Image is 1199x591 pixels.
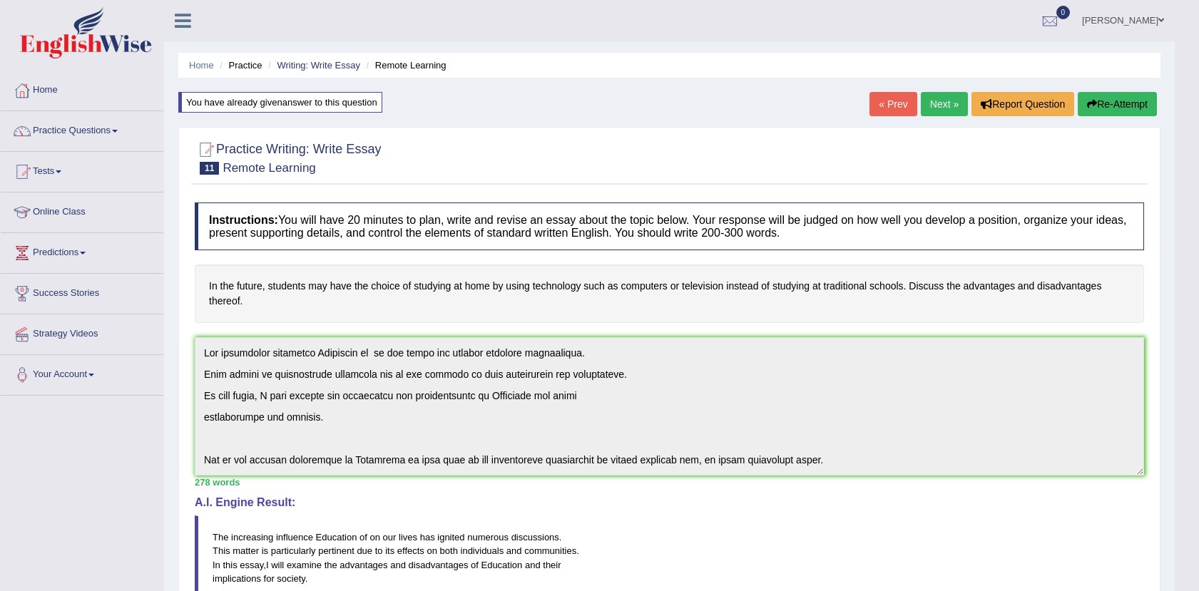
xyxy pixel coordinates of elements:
span: I [266,560,269,570]
span: of [471,560,479,570]
span: implications [213,573,261,584]
span: due [357,545,372,556]
div: You have already given answer to this question [178,92,382,113]
span: lives [399,532,417,543]
span: society [277,573,305,584]
h4: You will have 20 minutes to plan, write and revise an essay about the topic below. Your response ... [195,202,1144,250]
div: 278 words [195,476,1144,489]
h2: Practice Writing: Write Essay [195,139,381,175]
span: their [543,560,561,570]
span: to [375,545,383,556]
span: essay [240,560,263,570]
span: is [262,545,268,556]
span: Education [481,560,522,570]
span: both [440,545,458,556]
span: will [271,560,284,570]
span: and [506,545,522,556]
span: effects [397,545,424,556]
span: on [370,532,380,543]
span: increasing [231,532,273,543]
li: Remote Learning [363,58,447,72]
span: the [325,560,337,570]
span: of [359,532,367,543]
h4: In the future, students may have the choice of studying at home by using technology such as compu... [195,264,1144,322]
h4: A.I. Engine Result: [195,496,1144,509]
button: Re-Attempt [1078,92,1157,116]
b: Instructions: [209,214,278,226]
a: Tests [1,152,163,187]
span: This [213,545,230,556]
span: discussions [511,532,559,543]
span: matter [233,545,259,556]
small: Remote Learning [223,161,315,175]
span: 11 [200,162,219,175]
a: Predictions [1,233,163,269]
span: this [223,560,237,570]
a: Next » [921,92,968,116]
span: advantages [340,560,387,570]
a: Success Stories [1,274,163,309]
span: individuals [461,545,504,556]
span: communities [524,545,576,556]
span: our [383,532,397,543]
a: « Prev [869,92,917,116]
button: Report Question [971,92,1074,116]
span: for [264,573,275,584]
a: Strategy Videos [1,314,163,350]
span: examine [287,560,322,570]
span: has [420,532,435,543]
span: disadvantages [409,560,469,570]
a: Home [1,71,163,106]
span: its [385,545,394,556]
span: pertinent [318,545,354,556]
span: 0 [1056,6,1071,19]
span: particularly [271,545,316,556]
a: Practice Questions [1,111,163,147]
span: In [213,560,220,570]
span: influence [276,532,313,543]
span: The [213,532,228,543]
span: and [525,560,541,570]
span: Education [316,532,357,543]
span: on [427,545,437,556]
a: Your Account [1,355,163,391]
span: ignited [437,532,464,543]
span: and [390,560,406,570]
a: Writing: Write Essay [277,60,360,71]
span: Possible typo: you repeated a whitespace (did you mean: ) [367,532,370,543]
a: Online Class [1,192,163,228]
li: Practice [216,58,262,72]
a: Home [189,60,214,71]
span: numerous [467,532,509,543]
